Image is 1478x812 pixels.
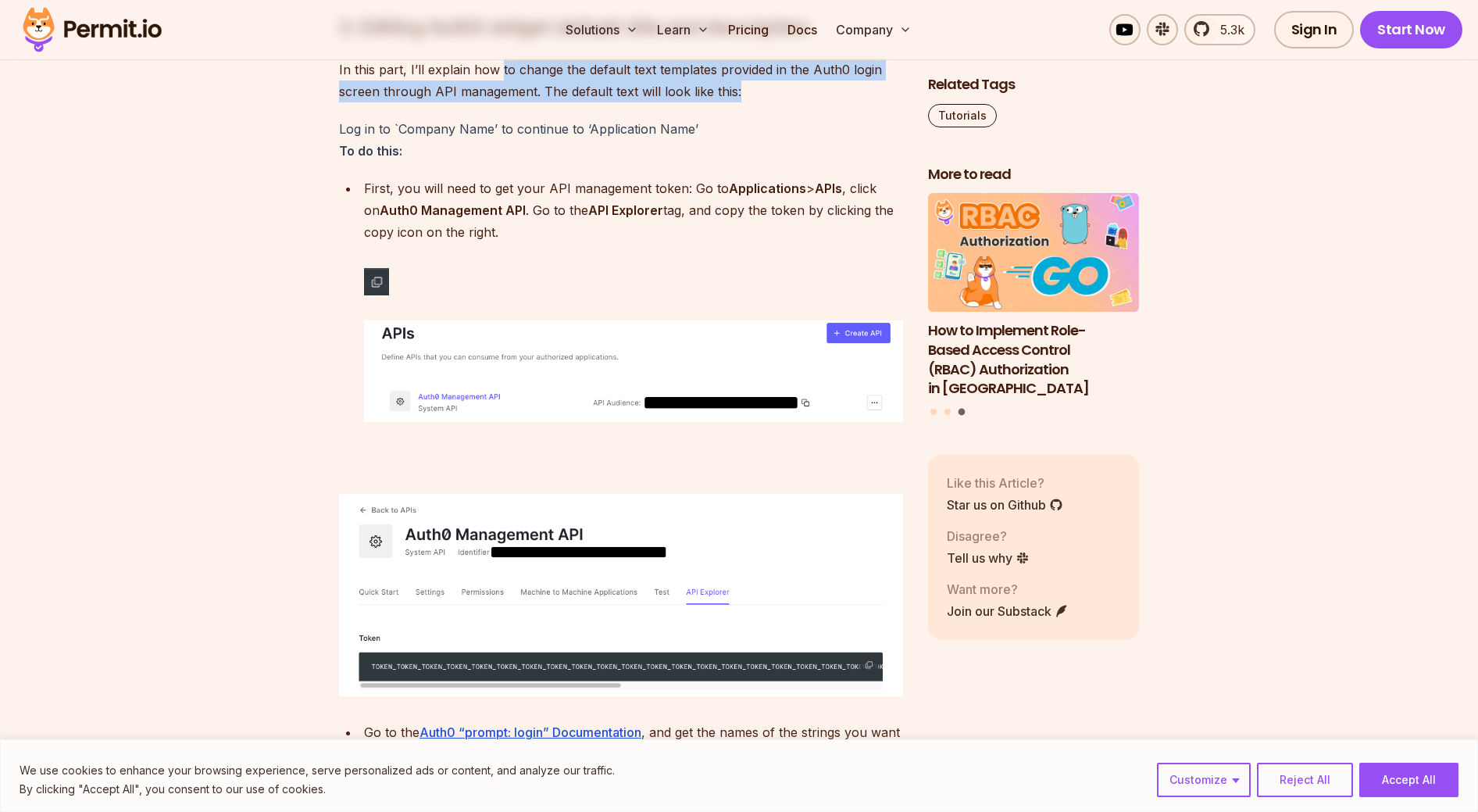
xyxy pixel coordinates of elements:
[559,14,644,45] button: Solutions
[588,202,663,218] strong: API Explorer
[928,104,997,127] a: Tutorials
[928,194,1139,399] a: How to Implement Role-Based Access Control (RBAC) Authorization in GolangHow to Implement Role-Ba...
[815,181,842,196] strong: APIs
[1274,11,1355,48] a: Sign In
[947,495,1063,514] a: Star us on Github
[947,602,1069,621] a: Join our Substack
[830,14,918,45] button: Company
[928,75,1139,95] h2: Related Tags
[928,321,1139,399] h3: How to Implement Role-Based Access Control (RBAC) Authorization in [GEOGRAPHIC_DATA]
[20,780,615,799] p: By clicking "Accept All", you consent to our use of cookies.
[1359,763,1458,797] button: Accept All
[947,549,1030,567] a: Tell us why
[729,181,806,196] strong: Applications
[364,320,903,422] img: unnamed (9).png
[20,761,615,780] p: We use cookies to enhance your browsing experience, serve personalized ads or content, and analyz...
[944,409,951,415] button: Go to slide 2
[1257,763,1353,797] button: Reject All
[930,409,937,415] button: Go to slide 1
[1157,763,1251,797] button: Customize
[781,14,823,45] a: Docs
[722,14,775,45] a: Pricing
[928,194,1139,399] li: 3 of 3
[1184,14,1255,45] a: 5.3k
[16,3,169,56] img: Permit logo
[364,268,389,295] img: unnamed (8).png
[651,14,716,45] button: Learn
[339,59,903,102] p: In this part, I’ll explain how to change the default text templates provided in the Auth0 login s...
[1211,20,1244,39] span: 5.3k
[928,165,1139,184] h2: More to read
[928,194,1139,313] img: How to Implement Role-Based Access Control (RBAC) Authorization in Golang
[947,474,1063,492] p: Like this Article?
[928,194,1139,418] div: Posts
[1360,11,1462,48] a: Start Now
[339,143,402,159] strong: To do this:
[339,494,903,696] img: unnamed (10).png
[958,409,965,416] button: Go to slide 3
[947,580,1069,599] p: Want more?
[364,177,903,243] p: First, you will need to get your API management token: Go to > , click on . Go to the tag, and co...
[339,118,903,162] h6: Log in to `Company Name’ to continue to ‘Application Name’
[419,724,641,740] a: Auth0 “prompt: login” Documentation
[380,202,526,218] strong: Auth0 Management API
[947,527,1030,546] p: Disagree?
